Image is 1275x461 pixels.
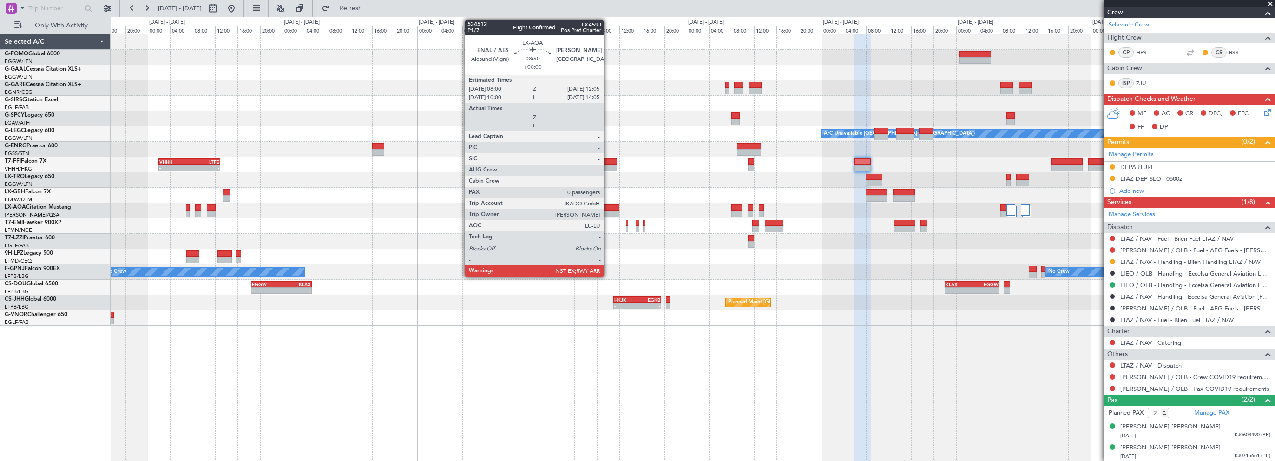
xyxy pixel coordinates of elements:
span: G-FOMO [5,51,28,57]
div: 20:00 [664,26,687,34]
a: F-GPNJFalcon 900EX [5,266,60,271]
div: 04:00 [170,26,192,34]
div: CP [1118,47,1134,58]
div: 00:00 [148,26,170,34]
div: CS [1211,47,1227,58]
a: [PERSON_NAME]/QSA [5,211,59,218]
span: Others [1107,349,1128,360]
div: 00:00 [822,26,844,34]
div: ISP [1118,78,1134,88]
div: 12:00 [215,26,237,34]
div: - [159,165,190,171]
div: LTFE [190,159,220,165]
div: - [282,288,311,293]
a: G-GARECessna Citation XLS+ [5,82,81,87]
a: [PERSON_NAME] / OLB - Fuel - AEG Fuels - [PERSON_NAME] / OLB [1120,304,1270,312]
a: LGAV/ATH [5,119,30,126]
div: 08:00 [462,26,485,34]
a: EGLF/FAB [5,319,29,326]
a: EGSS/STN [5,150,29,157]
div: HKJK [614,297,637,303]
span: G-VNOR [5,312,27,317]
span: 9H-LPZ [5,250,23,256]
div: No Crew [105,265,126,279]
a: LIEO / OLB - Handling - Eccelsa General Aviation LIEO / OLB [1120,281,1270,289]
div: 20:00 [933,26,956,34]
a: [PERSON_NAME] / OLB - Fuel - AEG Fuels - [PERSON_NAME] / OLB [1120,246,1270,254]
a: LFPB/LBG [5,303,29,310]
a: Manage Services [1109,210,1155,219]
a: LIEO / OLB - Handling - Eccelsa General Aviation LIEO / OLB [1120,270,1270,277]
div: - [946,288,972,293]
span: LX-GBH [5,189,25,195]
div: 20:00 [395,26,417,34]
div: 08:00 [193,26,215,34]
span: CS-JHH [5,296,25,302]
span: Permits [1107,137,1129,148]
div: [PERSON_NAME] [PERSON_NAME] [1120,443,1221,453]
div: Planned Maint [GEOGRAPHIC_DATA] ([GEOGRAPHIC_DATA]) [728,296,874,310]
span: Services [1107,197,1131,208]
div: [DATE] - [DATE] [1092,19,1128,26]
span: (0/2) [1242,137,1255,146]
a: LFMD/CEQ [5,257,32,264]
span: Refresh [331,5,370,12]
div: 04:00 [305,26,327,34]
div: [DATE] - [DATE] [284,19,320,26]
a: LTAZ / NAV - Catering [1120,339,1181,347]
div: EGGW [252,282,281,287]
a: [PERSON_NAME] / OLB - Crew COVID19 requirements [1120,373,1270,381]
div: 00:00 [1091,26,1113,34]
a: EGGW/LTN [5,135,33,142]
div: LTAZ DEP SLOT 0600z [1120,175,1182,183]
a: G-SPCYLegacy 650 [5,112,54,118]
span: (1/8) [1242,197,1255,207]
span: AC [1162,109,1170,119]
span: G-LEGC [5,128,25,133]
span: G-GARE [5,82,26,87]
div: 12:00 [350,26,372,34]
a: G-SIRSCitation Excel [5,97,58,103]
div: 16:00 [507,26,529,34]
div: 12:00 [619,26,642,34]
div: VHHH [159,159,190,165]
span: DFC, [1209,109,1222,119]
div: 16:00 [1046,26,1068,34]
span: G-SPCY [5,112,25,118]
div: EGKB [637,297,660,303]
span: T7-EMI [5,220,23,225]
a: LFPB/LBG [5,288,29,295]
div: [DATE] - [DATE] [958,19,993,26]
a: G-LEGCLegacy 600 [5,128,54,133]
div: A/C Unavailable [GEOGRAPHIC_DATA] ([GEOGRAPHIC_DATA]) [824,127,975,141]
div: KLAX [946,282,972,287]
span: Pax [1107,395,1117,406]
a: EGLF/FAB [5,104,29,111]
div: [DATE] - [DATE] [419,19,454,26]
div: 16:00 [642,26,664,34]
a: LX-AOACitation Mustang [5,204,71,210]
a: RSS [1229,48,1250,57]
div: 04:00 [979,26,1001,34]
a: EGGW/LTN [5,181,33,188]
a: G-ENRGPraetor 600 [5,143,58,149]
span: F-GPNJ [5,266,25,271]
span: DP [1160,123,1168,132]
a: LFMN/NCE [5,227,32,234]
div: 00:00 [283,26,305,34]
a: T7-FFIFalcon 7X [5,158,46,164]
a: EGNR/CEG [5,89,33,96]
span: [DATE] - [DATE] [158,4,202,13]
a: EGGW/LTN [5,58,33,65]
div: 20:00 [799,26,821,34]
div: 04:00 [709,26,731,34]
span: [DATE] [1120,432,1136,439]
a: [PERSON_NAME] / OLB - Pax COVID19 requirements [1120,385,1269,393]
div: 12:00 [485,26,507,34]
span: T7-LZZI [5,235,24,241]
span: G-SIRS [5,97,22,103]
span: LX-AOA [5,204,26,210]
div: - [190,165,220,171]
span: Charter [1107,326,1130,337]
span: FP [1137,123,1144,132]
